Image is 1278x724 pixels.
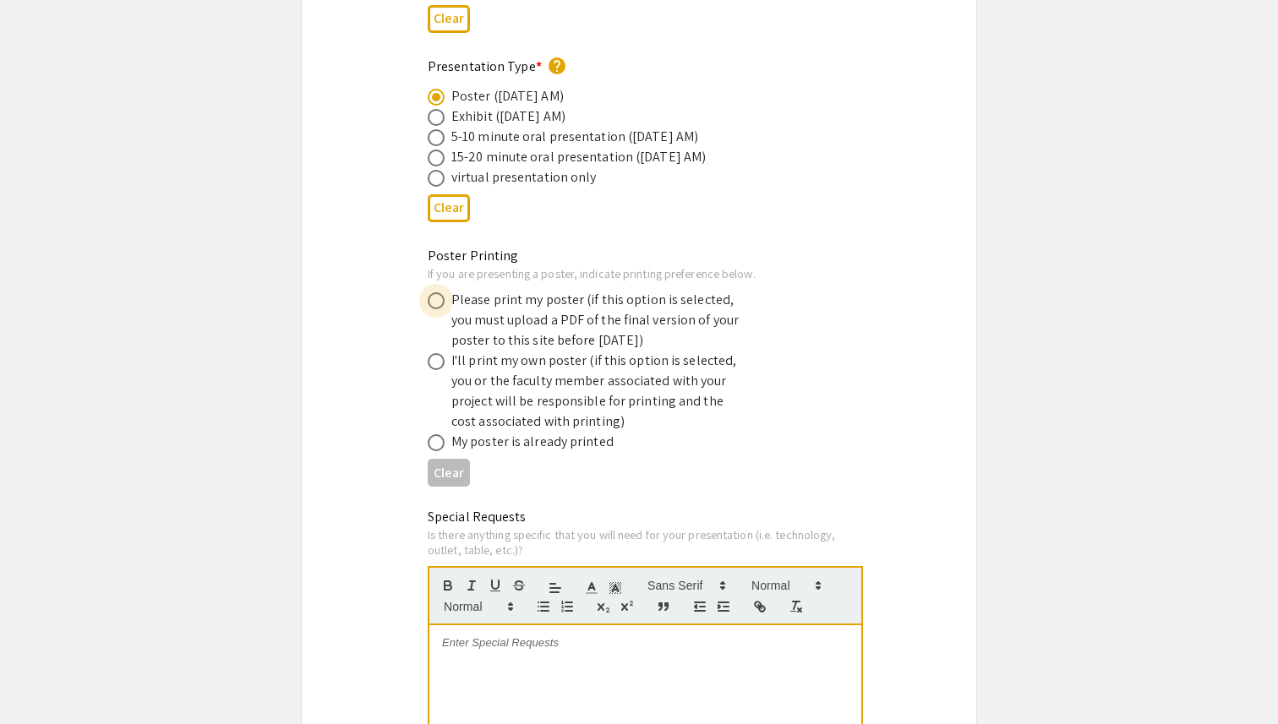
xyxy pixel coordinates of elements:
[451,167,597,188] div: virtual presentation only
[547,56,567,76] mat-icon: help
[13,648,72,711] iframe: Chat
[428,527,863,557] div: Is there anything specific that you will need for your presentation (i.e. technology, outlet, tab...
[451,147,706,167] div: 15-20 minute oral presentation ([DATE] AM)
[451,106,565,127] div: Exhibit ([DATE] AM)
[428,459,470,487] button: Clear
[451,86,564,106] div: Poster ([DATE] AM)
[428,508,527,525] mat-label: Special Requests
[451,351,747,432] div: I'll print my own poster (if this option is selected, you or the faculty member associated with y...
[451,127,698,147] div: 5-10 minute oral presentation ([DATE] AM)
[428,266,823,281] div: If you are presenting a poster, indicate printing preference below.
[451,432,614,452] div: My poster is already printed
[428,57,542,75] mat-label: Presentation Type
[428,194,470,222] button: Clear
[428,5,470,33] button: Clear
[428,247,519,264] mat-label: Poster Printing
[451,290,747,351] div: Please print my poster (if this option is selected, you must upload a PDF of the final version of...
